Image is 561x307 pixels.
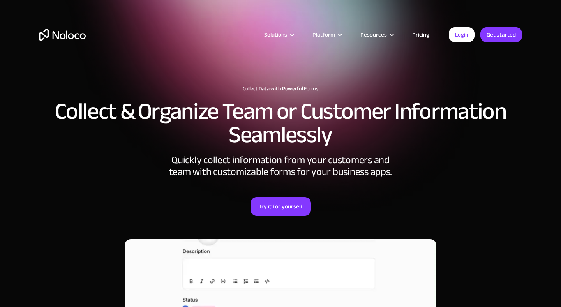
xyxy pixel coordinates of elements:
[164,154,397,178] div: Quickly collect information from your customers and team with customizable forms for your busines...
[251,197,311,216] a: Try it for yourself
[449,27,475,42] a: Login
[480,27,522,42] a: Get started
[264,30,287,40] div: Solutions
[39,86,522,92] h1: Collect Data with Powerful Forms
[39,100,522,146] h2: Collect & Organize Team or Customer Information Seamlessly
[254,30,303,40] div: Solutions
[303,30,351,40] div: Platform
[312,30,335,40] div: Platform
[402,30,439,40] a: Pricing
[351,30,402,40] div: Resources
[39,29,86,41] a: home
[360,30,387,40] div: Resources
